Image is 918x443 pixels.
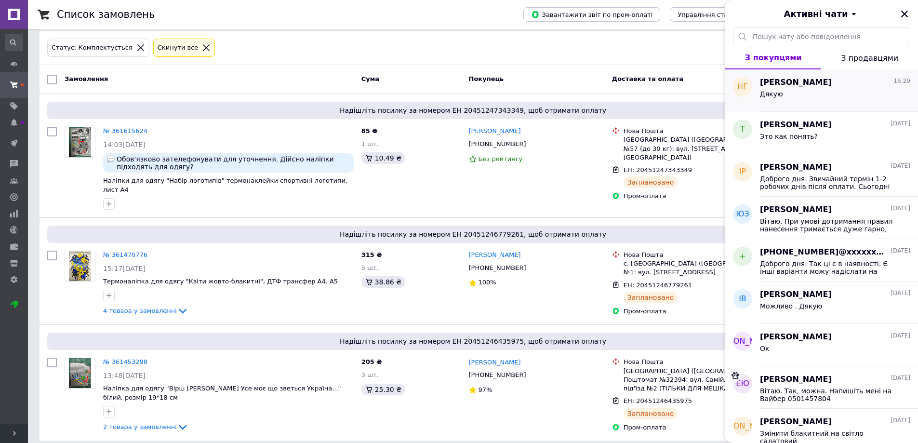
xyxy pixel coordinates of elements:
span: Можливо . Дякую [760,302,822,310]
span: [PERSON_NAME] [760,77,832,88]
span: 97% [479,386,492,393]
span: 2 товара у замовленні [103,423,177,430]
a: Наліпка для одягу "Вірш [PERSON_NAME] Усе моє що зветься Україна..." білий, розмір 19*18 см [103,385,341,401]
span: 5 шт. [361,264,379,271]
div: Пром-оплата [624,307,776,316]
div: с. [GEOGRAPHIC_DATA] ([GEOGRAPHIC_DATA].), №1: вул. [STREET_ADDRESS] [624,259,776,277]
span: 100% [479,279,496,286]
button: НГ[PERSON_NAME]16:29Дякую [725,69,918,112]
span: 4 товара у замовленні [103,307,177,314]
div: Нова Пошта [624,358,776,366]
div: [GEOGRAPHIC_DATA] ([GEOGRAPHIC_DATA].), Поштомат №32394: вул. Самійла Кішки, 5б, під'їзд №2 (ТІЛЬ... [624,367,776,393]
div: 10.49 ₴ [361,152,405,164]
span: Т [740,124,745,135]
span: ЕН: 20451246779261 [624,282,692,289]
span: [PHONE_NUMBER]@xxxxxx$.com [760,247,889,258]
span: 16:29 [893,77,910,85]
div: Нова Пошта [624,251,776,259]
button: [PERSON_NAME][PERSON_NAME][DATE]Ок [725,324,918,366]
div: Пром-оплата [624,423,776,432]
a: Термоналіпка для одягу "Квіти жовто-блакитні", ДТФ трансфер А4. А5 [103,278,338,285]
span: [PERSON_NAME] [760,374,832,385]
span: Дякую [760,90,783,98]
button: ЕЮ[PERSON_NAME][DATE]Вітаю. Так, можна. Напишіть мені на Вайбер 0501457804 [725,366,918,409]
span: Ок [760,345,769,352]
span: Без рейтингу [479,155,523,162]
span: 15:17[DATE] [103,265,146,272]
span: Надішліть посилку за номером ЕН 20451247343349, щоб отримати оплату [51,106,895,115]
div: Нова Пошта [624,127,776,135]
a: Наліпки для одягу "Набір логотипів" термонаклейки спортивні логотипи, лист А4 [103,177,347,193]
span: [DATE] [891,289,910,297]
button: Закрити [899,8,910,20]
span: [PERSON_NAME] [760,204,832,215]
a: 2 товара у замовленні [103,423,188,430]
span: Доставка та оплата [612,75,683,82]
input: Пошук чату або повідомлення [733,27,910,46]
span: [PERSON_NAME] [760,289,832,300]
span: Вітаю. При умові дотримання правил нанесення тримається дуже гарно, не тріскається та не відклеює... [760,217,897,233]
button: ІР[PERSON_NAME][DATE]Доброго дня. Звичайний термін 1-2 робочих днів після оплати. Сьогодні перший... [725,154,918,197]
a: Фото товару [65,358,95,389]
a: Фото товару [65,251,95,282]
span: [DATE] [891,374,910,382]
img: :speech_balloon: [107,155,115,163]
button: ІВ[PERSON_NAME][DATE]Можливо . Дякую [725,282,918,324]
span: [PHONE_NUMBER] [469,140,526,148]
span: [PERSON_NAME] [760,162,832,173]
span: Замовлення [65,75,108,82]
button: +[PHONE_NUMBER]@xxxxxx$.com[DATE]Доброго дня. Так ці є в наявності. Є інші варіанти можу надіслат... [725,239,918,282]
span: [PHONE_NUMBER] [469,264,526,271]
a: [PERSON_NAME] [469,358,521,367]
span: [PERSON_NAME] [760,120,832,131]
span: Активні чати [784,8,848,20]
span: Покупець [469,75,504,82]
span: Вітаю. Так, можна. Напишіть мені на Вайбер 0501457804 [760,387,897,403]
span: Завантажити звіт по пром-оплаті [531,10,652,19]
span: [DATE] [891,120,910,128]
span: [PERSON_NAME] [711,336,775,347]
span: НГ [737,81,748,93]
span: 315 ₴ [361,251,382,258]
span: ЕН: 20451246435975 [624,397,692,404]
button: Управління статусами [670,7,759,22]
span: ЮЗ [736,209,749,220]
button: З продавцями [821,46,918,69]
a: Фото товару [65,127,95,158]
a: 4 товара у замовленні [103,307,188,314]
a: № 361615624 [103,127,147,134]
span: 13:48[DATE] [103,372,146,379]
span: Обов'язково зателефонувати для уточнення. Дійсно наліпки підходять для одягу? [117,155,350,171]
span: 14:03[DATE] [103,141,146,148]
span: [PERSON_NAME] [760,332,832,343]
div: Заплановано [624,292,678,303]
h1: Список замовлень [57,9,155,20]
span: 205 ₴ [361,358,382,365]
span: ІР [739,166,746,177]
div: [GEOGRAPHIC_DATA] ([GEOGRAPHIC_DATA].), №57 (до 30 кг): вул. [STREET_ADDRESS] (м. [GEOGRAPHIC_DATA]) [624,135,776,162]
button: Активні чати [752,8,891,20]
img: Фото товару [69,127,92,157]
span: Управління статусами [678,11,751,18]
div: 25.30 ₴ [361,384,405,395]
span: + [739,251,745,262]
span: Доброго дня. Звичайний термін 1-2 робочих днів після оплати. Сьогодні перший робочий день. [760,175,897,190]
span: ІВ [739,294,746,305]
button: ЮЗ[PERSON_NAME][DATE]Вітаю. При умові дотримання правил нанесення тримається дуже гарно, не тріск... [725,197,918,239]
span: 3 шт. [361,371,379,378]
div: Заплановано [624,176,678,188]
span: [PHONE_NUMBER] [469,371,526,378]
span: [DATE] [891,416,910,425]
span: [DATE] [891,162,910,170]
button: Завантажити звіт по пром-оплаті [523,7,660,22]
span: З покупцями [745,53,802,62]
span: Доброго дня. Так ці є в наявності. Є інші варіанти можу надіслати на [PERSON_NAME], напишіть мені... [760,260,897,275]
button: З покупцями [725,46,821,69]
div: Cкинути все [156,43,200,53]
div: Статус: Комплектується [50,43,134,53]
button: Т[PERSON_NAME][DATE]Это как понять? [725,112,918,154]
span: ЕН: 20451247343349 [624,166,692,174]
span: [DATE] [891,332,910,340]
